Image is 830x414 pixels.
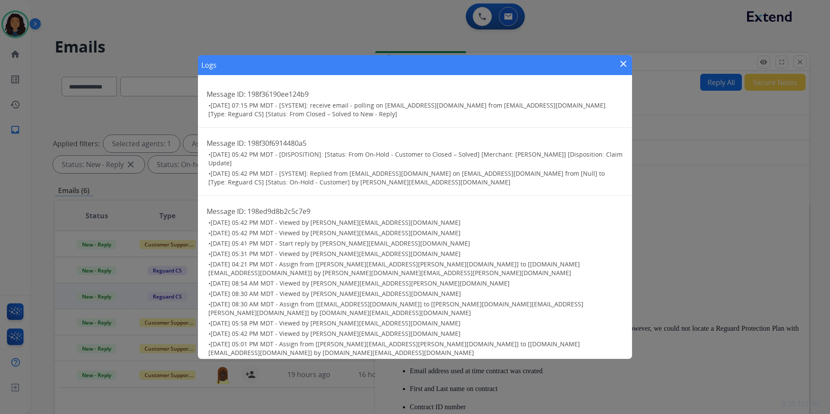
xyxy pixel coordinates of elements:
[208,229,623,237] h3: •
[208,260,580,277] span: [DATE] 04:21 PM MDT - Assign from [[PERSON_NAME][EMAIL_ADDRESS][PERSON_NAME][DOMAIN_NAME]] to [[D...
[207,89,246,99] span: Message ID:
[208,169,623,187] h3: •
[618,59,629,69] mat-icon: close
[211,250,461,258] span: [DATE] 05:31 PM MDT - Viewed by [PERSON_NAME][EMAIL_ADDRESS][DOMAIN_NAME]
[208,101,607,118] span: [DATE] 07:15 PM MDT - [SYSTEM]: receive email - polling on [EMAIL_ADDRESS][DOMAIN_NAME] from [EMA...
[211,329,461,338] span: [DATE] 05:42 PM MDT - Viewed by [PERSON_NAME][EMAIL_ADDRESS][DOMAIN_NAME]
[208,300,623,317] h3: •
[207,207,246,216] span: Message ID:
[208,340,580,357] span: [DATE] 05:01 PM MDT - Assign from [[PERSON_NAME][EMAIL_ADDRESS][PERSON_NAME][DOMAIN_NAME]] to [[D...
[208,150,623,168] h3: •
[208,319,623,328] h3: •
[247,207,310,216] span: 198ed9d8b2c5c7e9
[208,340,623,357] h3: •
[208,101,623,118] h3: •
[208,250,623,258] h3: •
[207,138,246,148] span: Message ID:
[208,218,623,227] h3: •
[211,319,461,327] span: [DATE] 05:58 PM MDT - Viewed by [PERSON_NAME][EMAIL_ADDRESS][DOMAIN_NAME]
[211,218,461,227] span: [DATE] 05:42 PM MDT - Viewed by [PERSON_NAME][EMAIL_ADDRESS][DOMAIN_NAME]
[208,239,623,248] h3: •
[247,138,306,148] span: 198f30f6914480a5
[211,279,510,287] span: [DATE] 08:54 AM MDT - Viewed by [PERSON_NAME][EMAIL_ADDRESS][PERSON_NAME][DOMAIN_NAME]
[211,289,461,298] span: [DATE] 08:30 AM MDT - Viewed by [PERSON_NAME][EMAIL_ADDRESS][DOMAIN_NAME]
[208,289,623,298] h3: •
[211,239,470,247] span: [DATE] 05:41 PM MDT - Start reply by [PERSON_NAME][EMAIL_ADDRESS][DOMAIN_NAME]
[208,150,622,167] span: [DATE] 05:42 PM MDT - [DISPOSITION]: [Status: From On-Hold - Customer to Closed – Solved] [Mercha...
[211,229,461,237] span: [DATE] 05:42 PM MDT - Viewed by [PERSON_NAME][EMAIL_ADDRESS][DOMAIN_NAME]
[201,60,217,70] h1: Logs
[208,260,623,277] h3: •
[208,169,605,186] span: [DATE] 05:42 PM MDT - [SYSTEM]: Replied from [EMAIL_ADDRESS][DOMAIN_NAME] on [EMAIL_ADDRESS][DOMA...
[782,398,821,409] p: 0.20.1027RC
[247,89,309,99] span: 198f36190ee124b9
[208,300,583,317] span: [DATE] 08:30 AM MDT - Assign from [[EMAIL_ADDRESS][DOMAIN_NAME]] to [[PERSON_NAME][DOMAIN_NAME][E...
[208,279,623,288] h3: •
[208,329,623,338] h3: •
